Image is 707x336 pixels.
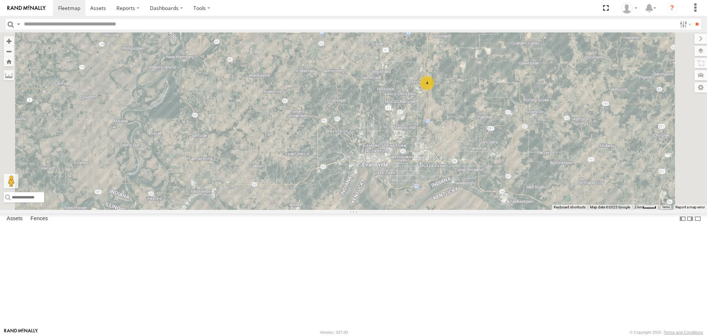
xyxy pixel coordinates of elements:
label: Dock Summary Table to the Right [686,214,694,224]
button: Keyboard shortcuts [554,205,585,210]
a: Terms and Conditions [664,330,703,335]
img: rand-logo.svg [7,6,46,11]
a: Terms (opens in new tab) [662,205,670,208]
div: © Copyright 2025 - [630,330,703,335]
button: Zoom Home [4,56,14,66]
i: ? [666,2,678,14]
label: Search Filter Options [677,19,693,30]
a: Report a map error [675,205,705,209]
label: Fences [27,214,52,224]
label: Dock Summary Table to the Left [679,214,686,224]
div: Nathan Stone [619,3,640,14]
div: Version: 307.00 [320,330,348,335]
a: Visit our Website [4,329,38,336]
label: Search Query [15,19,21,30]
button: Zoom in [4,36,14,46]
label: Assets [3,214,26,224]
label: Measure [4,70,14,80]
label: Map Settings [694,82,707,93]
button: Map Scale: 2 km per 33 pixels [632,205,658,210]
button: Zoom out [4,46,14,56]
label: Hide Summary Table [694,214,701,224]
span: 2 km [634,205,643,209]
div: 4 [420,76,435,90]
button: Drag Pegman onto the map to open Street View [4,174,18,188]
span: Map data ©2025 Google [590,205,630,209]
